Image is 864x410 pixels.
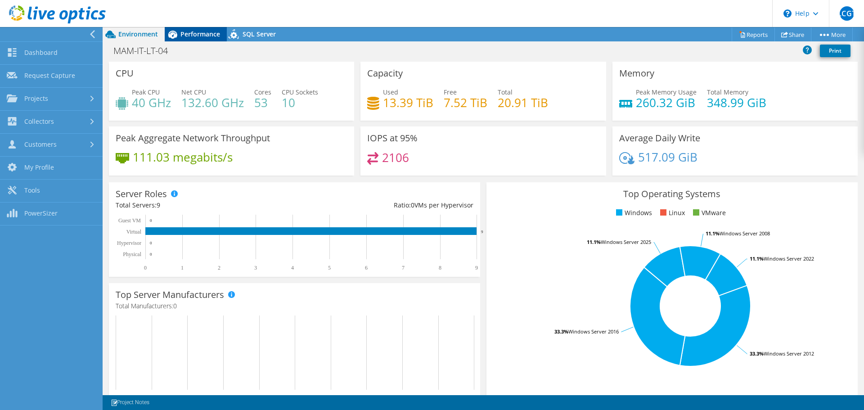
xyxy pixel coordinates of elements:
li: Windows [614,208,652,218]
tspan: Windows Server 2008 [720,230,770,237]
h3: IOPS at 95% [367,133,418,143]
a: Share [774,27,811,41]
h4: 10 [282,98,318,108]
span: 0 [173,302,177,310]
span: SQL Server [243,30,276,38]
text: 3 [254,265,257,271]
h3: Average Daily Write [619,133,700,143]
div: Ratio: VMs per Hypervisor [294,200,473,210]
svg: \n [783,9,792,18]
tspan: 11.1% [706,230,720,237]
text: 0 [144,265,147,271]
span: Cores [254,88,271,96]
span: Net CPU [181,88,206,96]
h3: Server Roles [116,189,167,199]
h4: 20.91 TiB [498,98,548,108]
text: 1 [181,265,184,271]
tspan: Windows Server 2012 [764,350,814,357]
text: 0 [150,241,152,245]
text: 2 [218,265,220,271]
text: Virtual [126,229,142,235]
span: Peak Memory Usage [636,88,697,96]
h3: Top Operating Systems [493,189,851,199]
tspan: Windows Server 2022 [764,255,814,262]
h3: Top Server Manufacturers [116,290,224,300]
text: 9 [475,265,478,271]
h4: 53 [254,98,271,108]
h4: 13.39 TiB [383,98,433,108]
div: Total Servers: [116,200,294,210]
tspan: 33.3% [554,328,568,335]
h4: 111.03 megabits/s [133,152,233,162]
h3: Peak Aggregate Network Throughput [116,133,270,143]
text: Hypervisor [117,240,141,246]
text: Physical [123,251,141,257]
span: LCGT [840,6,854,21]
li: Linux [658,208,685,218]
h3: Capacity [367,68,403,78]
h3: CPU [116,68,134,78]
a: Reports [732,27,775,41]
span: Environment [118,30,158,38]
tspan: 33.3% [750,350,764,357]
text: Guest VM [118,217,141,224]
h4: 2106 [382,153,409,162]
span: Performance [180,30,220,38]
h4: 348.99 GiB [707,98,766,108]
h4: 7.52 TiB [444,98,487,108]
span: 0 [411,201,414,209]
a: Project Notes [104,397,156,408]
h4: 517.09 GiB [638,152,697,162]
li: VMware [691,208,726,218]
h4: Total Manufacturers: [116,301,473,311]
span: CPU Sockets [282,88,318,96]
span: Total Memory [707,88,748,96]
a: Print [820,45,850,57]
span: Used [383,88,398,96]
tspan: 11.1% [750,255,764,262]
h3: Memory [619,68,654,78]
h4: 40 GHz [132,98,171,108]
span: 9 [157,201,160,209]
tspan: Windows Server 2025 [601,239,651,245]
span: Free [444,88,457,96]
text: 6 [365,265,368,271]
text: 0 [150,218,152,223]
text: 4 [291,265,294,271]
h4: 260.32 GiB [636,98,697,108]
span: Peak CPU [132,88,160,96]
a: More [811,27,853,41]
text: 9 [481,230,483,234]
text: 7 [402,265,405,271]
h4: 132.60 GHz [181,98,244,108]
text: 5 [328,265,331,271]
span: Total [498,88,513,96]
text: 0 [150,252,152,257]
h1: MAM-IT-LT-04 [109,46,182,56]
text: 8 [439,265,441,271]
tspan: 11.1% [587,239,601,245]
tspan: Windows Server 2016 [568,328,619,335]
